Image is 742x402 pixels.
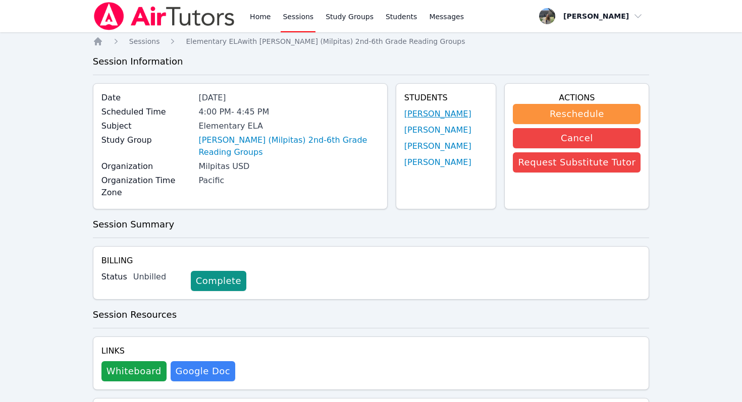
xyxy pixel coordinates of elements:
div: Milpitas USD [198,160,379,173]
a: Google Doc [171,361,235,381]
a: Sessions [129,36,160,46]
button: Request Substitute Tutor [513,152,641,173]
h4: Billing [101,255,641,267]
div: 4:00 PM - 4:45 PM [198,106,379,118]
button: Cancel [513,128,641,148]
img: Air Tutors [93,2,236,30]
h4: Students [404,92,488,104]
span: Messages [429,12,464,22]
div: Pacific [198,175,379,187]
span: Elementary ELA with [PERSON_NAME] (Milpitas) 2nd-6th Grade Reading Groups [186,37,465,45]
h3: Session Resources [93,308,650,322]
a: [PERSON_NAME] [404,156,471,168]
label: Date [101,92,193,104]
a: Complete [191,271,246,291]
h4: Links [101,345,235,357]
label: Organization [101,160,193,173]
a: Elementary ELAwith [PERSON_NAME] (Milpitas) 2nd-6th Grade Reading Groups [186,36,465,46]
label: Status [101,271,127,283]
div: Elementary ELA [198,120,379,132]
label: Study Group [101,134,193,146]
div: Unbilled [133,271,183,283]
a: [PERSON_NAME] [404,140,471,152]
h3: Session Information [93,54,650,69]
button: Reschedule [513,104,641,124]
a: [PERSON_NAME] [404,124,471,136]
a: [PERSON_NAME] [404,108,471,120]
h3: Session Summary [93,217,650,232]
h4: Actions [513,92,641,104]
label: Organization Time Zone [101,175,193,199]
div: [DATE] [198,92,379,104]
button: Whiteboard [101,361,167,381]
nav: Breadcrumb [93,36,650,46]
label: Scheduled Time [101,106,193,118]
label: Subject [101,120,193,132]
span: Sessions [129,37,160,45]
a: [PERSON_NAME] (Milpitas) 2nd-6th Grade Reading Groups [198,134,379,158]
